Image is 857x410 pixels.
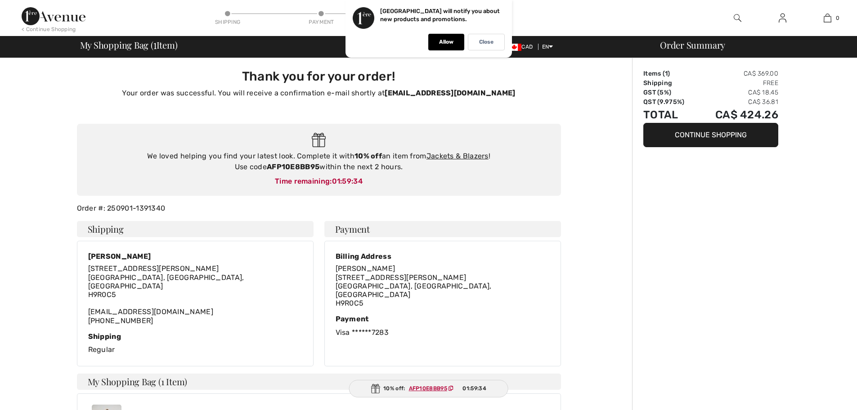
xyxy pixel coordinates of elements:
span: CAD [507,44,536,50]
span: 01:59:34 [462,384,486,392]
span: 0 [836,14,839,22]
img: My Info [779,13,786,23]
h3: Thank you for your order! [82,69,556,84]
td: CA$ 18.45 [697,88,778,97]
span: 01:59:34 [332,177,363,185]
span: EN [542,44,553,50]
p: [GEOGRAPHIC_DATA] will notify you about new products and promotions. [380,8,500,23]
img: Canadian Dollar [507,44,521,51]
h4: My Shopping Bag (1 Item) [77,374,561,390]
a: 0 [805,13,849,23]
div: Shipping [214,18,241,26]
div: < Continue Shopping [22,25,76,33]
div: [PERSON_NAME] [88,252,302,261]
td: GST (5%) [643,88,697,97]
span: [STREET_ADDRESS][PERSON_NAME] [GEOGRAPHIC_DATA], [GEOGRAPHIC_DATA], [GEOGRAPHIC_DATA] H9R0C5 [88,264,244,299]
img: 1ère Avenue [22,7,85,25]
p: Close [479,39,494,45]
span: 1 [153,38,157,50]
td: Total [643,107,697,123]
a: Sign In [772,13,794,24]
span: [STREET_ADDRESS][PERSON_NAME] [GEOGRAPHIC_DATA], [GEOGRAPHIC_DATA], [GEOGRAPHIC_DATA] H9R0C5 [336,273,492,308]
strong: 10% off [354,152,382,160]
td: Shipping [643,78,697,88]
td: QST (9.975%) [643,97,697,107]
div: We loved helping you find your latest look. Complete it with an item from ! Use code within the n... [86,151,552,172]
img: Gift.svg [371,384,380,393]
div: Time remaining: [86,176,552,187]
span: 1 [665,70,668,77]
div: Order Summary [649,41,852,50]
div: Payment [308,18,335,26]
div: [EMAIL_ADDRESS][DOMAIN_NAME] [PHONE_NUMBER] [88,264,302,324]
div: Shipping [88,332,302,341]
div: Billing Address [336,252,550,261]
a: Jackets & Blazers [426,152,489,160]
strong: AFP10E8BB95 [267,162,319,171]
div: Order #: 250901-1391340 [72,203,566,214]
img: search the website [734,13,741,23]
p: Your order was successful. You will receive a confirmation e-mail shortly at [82,88,556,99]
span: [PERSON_NAME] [336,264,395,273]
img: My Bag [824,13,831,23]
td: Items ( ) [643,69,697,78]
div: Regular [88,332,302,355]
td: CA$ 36.81 [697,97,778,107]
strong: [EMAIL_ADDRESS][DOMAIN_NAME] [385,89,515,97]
div: Payment [336,315,550,323]
td: CA$ 369.00 [697,69,778,78]
button: Continue Shopping [643,123,778,147]
ins: AFP10E8BB95 [409,385,447,392]
td: Free [697,78,778,88]
img: Gift.svg [312,133,326,148]
div: 10% off: [349,380,508,397]
h4: Shipping [77,221,314,237]
p: Allow [439,39,453,45]
span: My Shopping Bag ( Item) [80,41,178,50]
td: CA$ 424.26 [697,107,778,123]
h4: Payment [324,221,561,237]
